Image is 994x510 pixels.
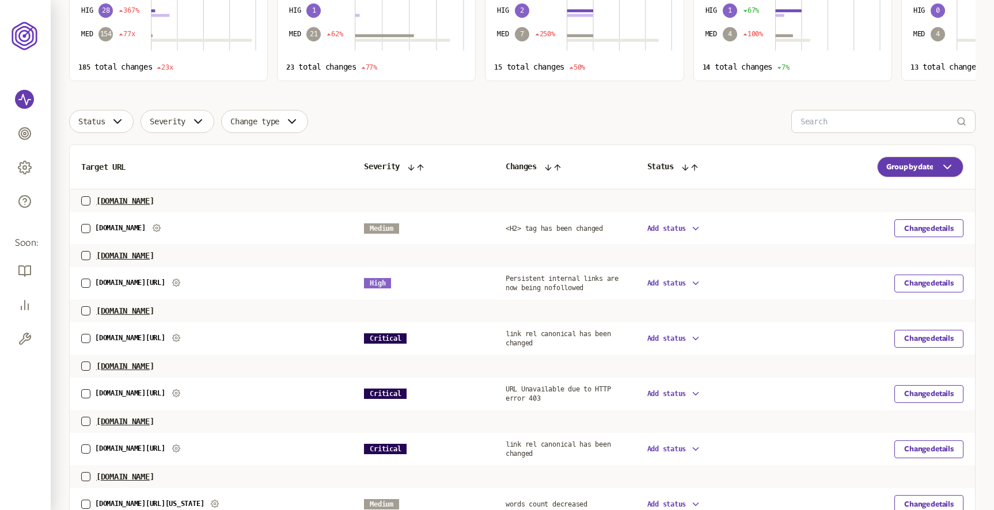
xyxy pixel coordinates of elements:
[96,196,154,205] span: [DOMAIN_NAME]
[364,278,391,288] span: High
[894,330,963,348] button: Change details
[306,3,321,18] span: 1
[647,333,701,344] button: Add status
[636,145,801,189] th: Status
[703,63,711,71] span: 14
[15,237,36,250] span: Soon:
[494,63,502,71] span: 15
[327,29,343,39] span: 62%
[364,499,399,509] span: Medium
[497,6,509,15] span: HIG
[69,110,134,133] button: Status
[913,29,925,39] span: MED
[98,27,113,41] span: 154
[352,145,494,189] th: Severity
[306,27,321,41] span: 21
[96,251,154,260] span: [DOMAIN_NAME]
[743,6,759,15] span: 67%
[494,62,674,72] p: total changes
[910,63,919,71] span: 13
[70,145,352,189] th: Target URL
[150,117,185,126] span: Severity
[364,333,407,344] span: Critical
[913,6,925,15] span: HIG
[230,117,279,126] span: Change type
[364,444,407,454] span: Critical
[95,279,165,287] a: [DOMAIN_NAME][URL]
[96,417,154,426] span: [DOMAIN_NAME]
[506,385,611,402] a: URL Unavailable due to HTTP error 403
[141,110,214,133] button: Severity
[494,145,636,189] th: Changes
[81,29,93,39] span: MED
[723,27,737,41] span: 4
[364,223,399,234] span: Medium
[647,279,686,287] span: Add status
[506,440,611,458] a: link rel canonical has been changed
[647,389,701,399] button: Add status
[95,224,146,232] a: [DOMAIN_NAME]
[96,361,154,371] span: [DOMAIN_NAME]
[800,111,957,132] input: Search
[535,29,555,39] span: 250%
[157,63,173,71] span: 23x
[506,275,619,292] a: Persistent internal links are now being nofollowed
[78,117,105,126] span: Status
[96,306,154,315] span: [DOMAIN_NAME]
[221,110,308,133] button: Change type
[705,29,717,39] span: MED
[506,500,587,508] a: words count decreased
[506,224,603,233] a: <H2> tag has been changed
[515,27,529,41] span: 7
[703,62,883,72] p: total changes
[647,444,701,454] button: Add status
[647,500,686,508] span: Add status
[647,223,701,234] button: Add status
[931,3,945,18] span: 0
[743,29,763,39] span: 100%
[569,63,585,71] span: 50%
[95,444,165,452] a: [DOMAIN_NAME][URL]
[647,445,686,453] span: Add status
[723,3,737,18] span: 1
[931,27,945,41] span: 4
[78,63,90,71] span: 185
[289,6,301,15] span: HIG
[647,499,701,509] button: Add status
[286,62,466,72] p: total changes
[506,330,611,347] a: link rel canonical has been changed
[98,3,113,18] span: 28
[78,62,259,72] p: total changes
[361,63,377,71] span: 77%
[119,6,139,15] span: 367%
[95,389,165,397] a: [DOMAIN_NAME][URL]
[647,390,686,398] span: Add status
[497,29,509,39] span: MED
[894,275,963,292] button: Change details
[647,278,701,288] button: Add status
[95,500,204,508] a: [DOMAIN_NAME][URL][US_STATE]
[286,63,294,71] span: 23
[95,334,165,342] a: [DOMAIN_NAME][URL]
[515,3,529,18] span: 2
[647,334,686,342] span: Add status
[705,6,717,15] span: HIG
[894,219,963,237] button: Change details
[894,440,963,458] button: Change details
[647,224,686,233] span: Add status
[289,29,301,39] span: MED
[877,157,963,177] button: Group by date
[777,63,790,71] span: 7%
[886,162,933,172] span: Group by date
[81,6,93,15] span: HIG
[364,389,407,399] span: Critical
[119,29,135,39] span: 77x
[894,385,963,403] button: Change details
[96,472,154,481] span: [DOMAIN_NAME]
